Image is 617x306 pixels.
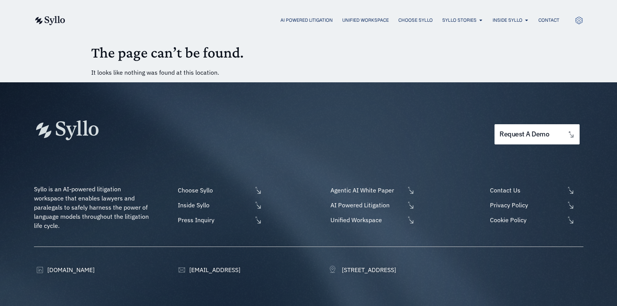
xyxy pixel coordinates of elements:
[398,17,433,24] a: Choose Syllo
[329,200,405,210] span: AI Powered Litigation
[81,17,559,24] nav: Menu
[329,215,415,224] a: Unified Workspace
[176,186,262,195] a: Choose Syllo
[329,186,415,195] a: Agentic AI White Paper
[493,17,522,24] a: Inside Syllo
[329,200,415,210] a: AI Powered Litigation
[187,265,240,274] span: [EMAIL_ADDRESS]
[34,185,150,229] span: Syllo is an AI-powered litigation workspace that enables lawyers and paralegals to safely harness...
[91,43,526,62] h1: The page can’t be found.
[340,265,396,274] span: [STREET_ADDRESS]
[34,265,95,274] a: [DOMAIN_NAME]
[91,68,526,77] p: It looks like nothing was found at this location.
[176,200,262,210] a: Inside Syllo
[81,17,559,24] div: Menu Toggle
[488,215,564,224] span: Cookie Policy
[442,17,477,24] a: Syllo Stories
[538,17,559,24] a: Contact
[342,17,389,24] a: Unified Workspace
[488,215,583,224] a: Cookie Policy
[176,215,252,224] span: Press Inquiry
[280,17,333,24] a: AI Powered Litigation
[176,200,252,210] span: Inside Syllo
[488,200,583,210] a: Privacy Policy
[495,124,579,144] a: request a demo
[34,16,65,25] img: syllo
[329,186,405,195] span: Agentic AI White Paper
[329,215,405,224] span: Unified Workspace
[176,186,252,195] span: Choose Syllo
[488,186,583,195] a: Contact Us
[499,131,549,138] span: request a demo
[176,265,240,274] a: [EMAIL_ADDRESS]
[45,265,95,274] span: [DOMAIN_NAME]
[488,200,564,210] span: Privacy Policy
[176,215,262,224] a: Press Inquiry
[329,265,396,274] a: [STREET_ADDRESS]
[488,186,564,195] span: Contact Us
